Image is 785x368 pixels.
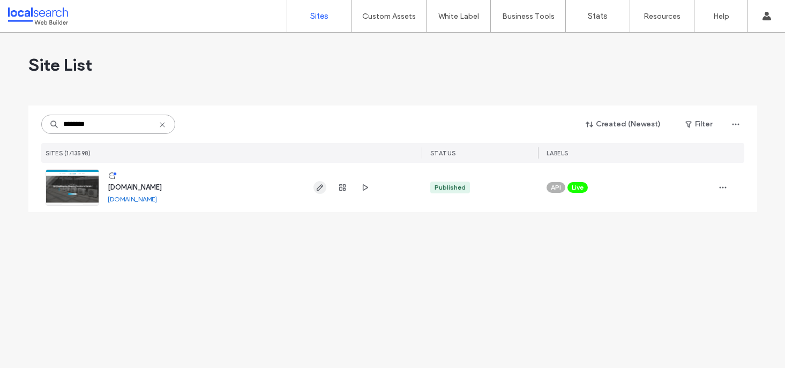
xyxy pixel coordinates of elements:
[362,12,416,21] label: Custom Assets
[435,183,466,192] div: Published
[108,195,157,203] a: [DOMAIN_NAME]
[430,149,456,157] span: STATUS
[28,54,92,76] span: Site List
[46,149,91,157] span: SITES (1/13598)
[713,12,729,21] label: Help
[577,116,670,133] button: Created (Newest)
[547,149,569,157] span: LABELS
[502,12,555,21] label: Business Tools
[675,116,723,133] button: Filter
[588,11,608,21] label: Stats
[644,12,681,21] label: Resources
[572,183,584,192] span: Live
[551,183,561,192] span: API
[310,11,328,21] label: Sites
[438,12,479,21] label: White Label
[108,183,162,191] a: [DOMAIN_NAME]
[25,7,47,17] span: Help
